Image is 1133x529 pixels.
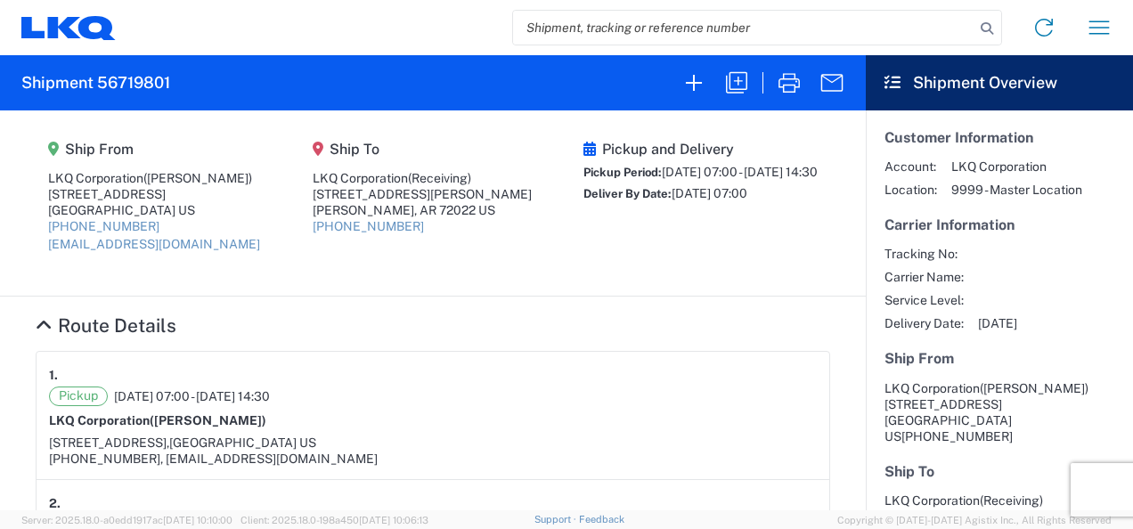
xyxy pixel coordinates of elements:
span: Carrier Name: [884,269,964,285]
div: LKQ Corporation [48,170,260,186]
h5: Ship To [884,463,1114,480]
span: 9999 - Master Location [951,182,1082,198]
h5: Customer Information [884,129,1114,146]
a: Hide Details [36,314,176,337]
strong: LKQ Corporation [49,413,266,427]
span: [DATE] 07:00 - [DATE] 14:30 [114,388,270,404]
span: (Receiving) [408,171,471,185]
span: [STREET_ADDRESS] [884,397,1002,411]
h2: Shipment 56719801 [21,72,170,94]
span: [DATE] 10:06:13 [359,515,428,525]
span: Pickup Period: [583,166,662,179]
span: Pickup [49,387,108,406]
span: Account: [884,159,937,175]
header: Shipment Overview [866,55,1133,110]
span: Service Level: [884,292,964,308]
strong: 1. [49,364,58,387]
span: [DATE] 10:10:00 [163,515,232,525]
span: Server: 2025.18.0-a0edd1917ac [21,515,232,525]
span: LKQ Corporation [STREET_ADDRESS][PERSON_NAME] [884,493,1104,524]
div: [PHONE_NUMBER], [EMAIL_ADDRESS][DOMAIN_NAME] [49,451,817,467]
span: Client: 2025.18.0-198a450 [240,515,428,525]
h5: Pickup and Delivery [583,141,818,158]
div: [GEOGRAPHIC_DATA] US [48,202,260,218]
div: [PERSON_NAME], AR 72022 US [313,202,532,218]
h5: Ship From [48,141,260,158]
a: Support [534,514,579,525]
h5: Carrier Information [884,216,1114,233]
span: LKQ Corporation [884,381,980,395]
div: [STREET_ADDRESS][PERSON_NAME] [313,186,532,202]
h5: Ship From [884,350,1114,367]
span: ([PERSON_NAME]) [143,171,252,185]
span: ([PERSON_NAME]) [150,413,266,427]
span: [DATE] 07:00 [672,186,747,200]
span: ([PERSON_NAME]) [980,381,1088,395]
div: LKQ Corporation [313,170,532,186]
a: [PHONE_NUMBER] [48,219,159,233]
span: Location: [884,182,937,198]
span: [DATE] [978,315,1017,331]
address: [GEOGRAPHIC_DATA] US [884,380,1114,444]
a: Feedback [579,514,624,525]
span: [STREET_ADDRESS], [49,435,169,450]
span: Tracking No: [884,246,964,262]
span: Delivery Date: [884,315,964,331]
span: Deliver By Date: [583,187,672,200]
strong: 2. [49,492,61,515]
span: [DATE] 07:00 - [DATE] 14:30 [662,165,818,179]
span: [GEOGRAPHIC_DATA] US [169,435,316,450]
div: [STREET_ADDRESS] [48,186,260,202]
span: (Receiving) [980,493,1043,508]
input: Shipment, tracking or reference number [513,11,974,45]
span: Copyright © [DATE]-[DATE] Agistix Inc., All Rights Reserved [837,512,1112,528]
a: [PHONE_NUMBER] [313,219,424,233]
h5: Ship To [313,141,532,158]
a: [EMAIL_ADDRESS][DOMAIN_NAME] [48,237,260,251]
span: [PHONE_NUMBER] [901,429,1013,444]
span: LKQ Corporation [951,159,1082,175]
